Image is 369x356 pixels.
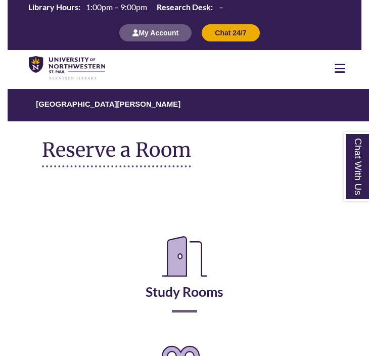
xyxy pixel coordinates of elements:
button: Chat 24/7 [202,24,259,41]
a: [GEOGRAPHIC_DATA][PERSON_NAME] [36,100,180,108]
button: My Account [119,24,192,41]
h1: Reserve a Room [42,139,191,167]
table: Hours Today [24,2,227,13]
a: Study Rooms [146,258,223,300]
nav: Breadcrumb [42,89,328,121]
span: 1:00pm – 9:00pm [86,2,147,12]
span: – [219,2,223,12]
a: Chat 24/7 [202,28,259,37]
a: Hours Today [24,2,227,14]
a: My Account [119,28,192,37]
th: Library Hours: [24,2,82,13]
th: Research Desk: [153,2,214,13]
img: UNWSP Library Logo [29,56,105,80]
